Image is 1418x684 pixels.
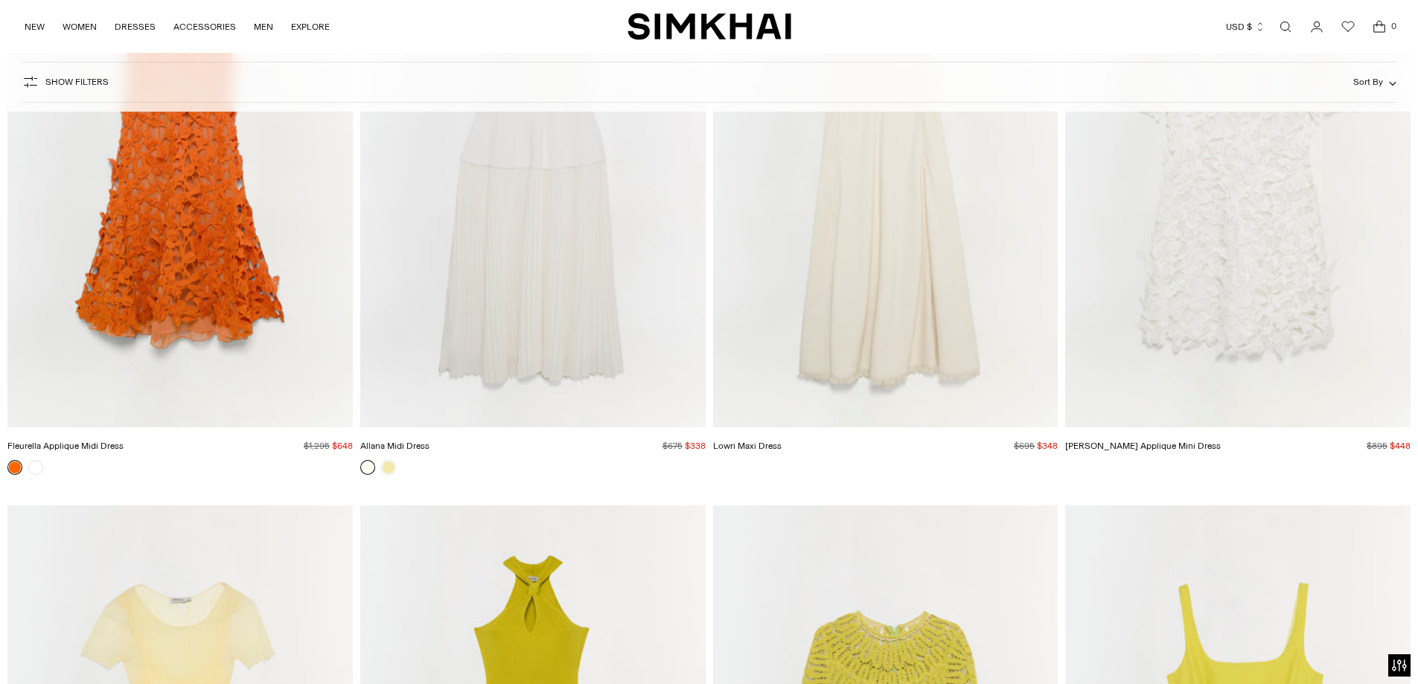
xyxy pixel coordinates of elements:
[1065,441,1221,451] a: [PERSON_NAME] Applique Mini Dress
[1364,12,1394,42] a: Open cart modal
[115,10,156,43] a: DRESSES
[1353,77,1383,87] span: Sort By
[1367,441,1387,451] s: $895
[713,441,782,451] a: Lowri Maxi Dress
[662,441,683,451] s: $675
[25,10,45,43] a: NEW
[173,10,236,43] a: ACCESSORIES
[1390,441,1411,451] span: $448
[1353,74,1396,90] button: Sort By
[254,10,273,43] a: MEN
[45,77,109,87] span: Show Filters
[685,441,706,451] span: $338
[1333,12,1363,42] a: Wishlist
[1014,441,1035,451] s: $695
[627,12,791,41] a: SIMKHAI
[1037,441,1058,451] span: $348
[1271,12,1300,42] a: Open search modal
[304,441,330,451] s: $1,295
[22,70,109,94] button: Show Filters
[7,441,124,451] a: Fleurella Applique Midi Dress
[360,441,429,451] a: Allana Midi Dress
[1226,10,1265,43] button: USD $
[63,10,97,43] a: WOMEN
[291,10,330,43] a: EXPLORE
[1387,19,1400,33] span: 0
[332,441,353,451] span: $648
[1302,12,1332,42] a: Go to the account page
